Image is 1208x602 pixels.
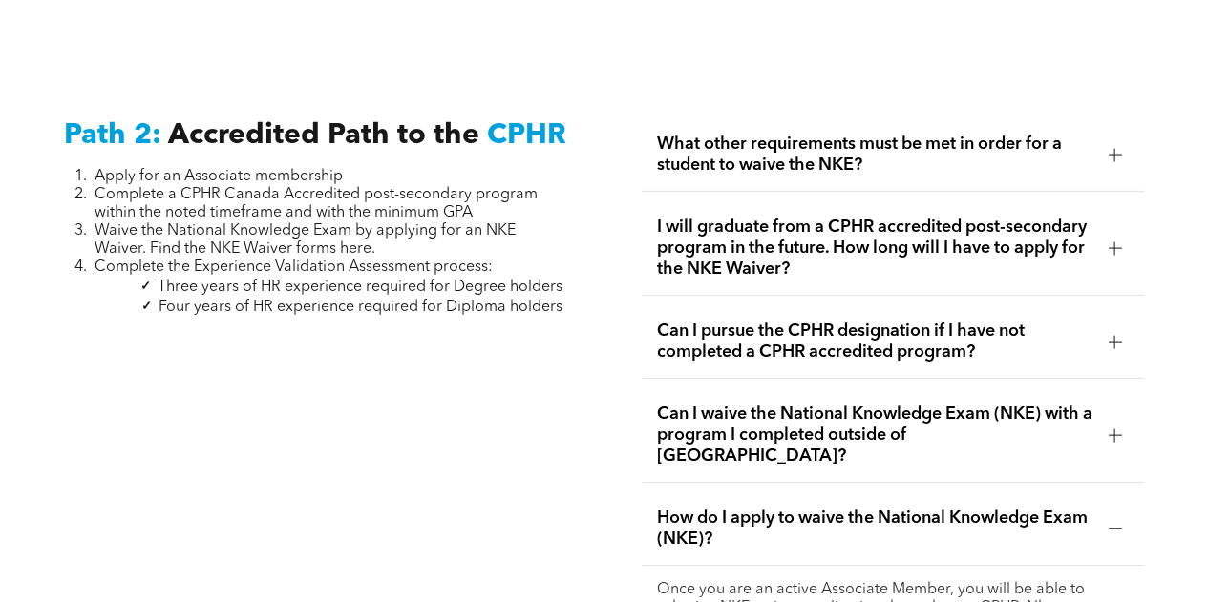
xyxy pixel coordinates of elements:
[158,280,562,295] span: Three years of HR experience required for Degree holders
[487,121,566,150] span: CPHR
[657,404,1093,467] span: Can I waive the National Knowledge Exam (NKE) with a program I completed outside of [GEOGRAPHIC_D...
[95,187,538,220] span: Complete a CPHR Canada Accredited post-secondary program within the noted timeframe and with the ...
[95,259,493,275] span: Complete the Experience Validation Assessment process:
[168,121,479,150] span: Accredited Path to the
[657,217,1093,280] span: I will graduate from a CPHR accredited post-secondary program in the future. How long will I have...
[657,321,1093,363] span: Can I pursue the CPHR designation if I have not completed a CPHR accredited program?
[95,223,516,257] span: Waive the National Knowledge Exam by applying for an NKE Waiver. Find the NKE Waiver forms here.
[657,134,1093,176] span: What other requirements must be met in order for a student to waive the NKE?
[64,121,161,150] span: Path 2:
[159,300,562,315] span: Four years of HR experience required for Diploma holders
[95,169,343,184] span: Apply for an Associate membership
[657,508,1093,550] span: How do I apply to waive the National Knowledge Exam (NKE)?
